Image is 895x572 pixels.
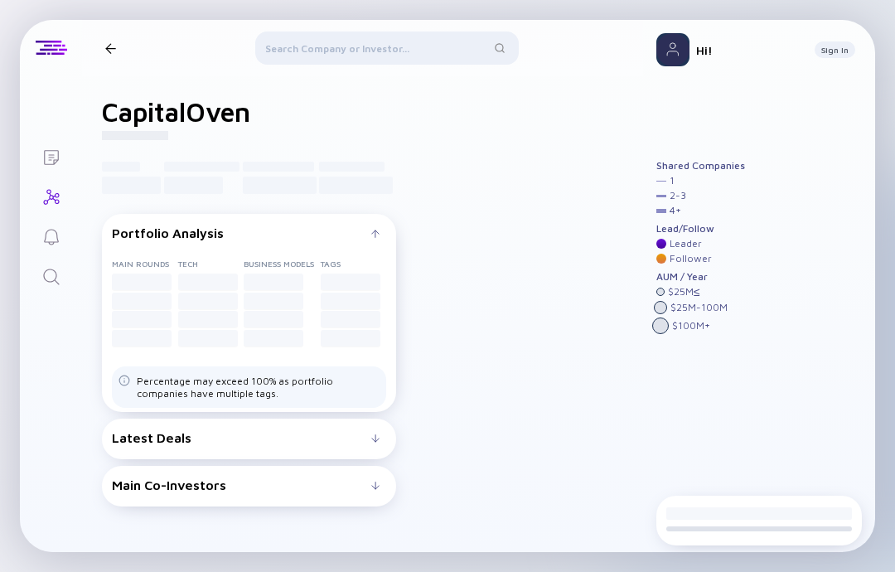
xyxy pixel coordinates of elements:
div: 2 - 3 [670,190,686,201]
div: ≤ [694,286,700,298]
div: Portfolio Analysis [112,225,371,240]
div: Latest Deals [112,430,371,445]
a: Reminders [20,216,82,255]
div: 4 + [670,205,681,216]
div: Hi! [696,43,801,57]
div: Tags [321,259,387,269]
div: Shared Companies [656,160,745,172]
div: Main rounds [112,259,178,269]
div: Leader [670,238,702,250]
img: Profile Picture [656,33,689,66]
div: $ 100M + [672,320,710,332]
a: Investor Map [20,176,82,216]
div: Lead/Follow [656,223,745,235]
div: Tech [178,259,244,269]
div: 1 [670,175,675,187]
div: Follower [670,253,712,264]
a: Search [20,255,82,295]
img: Tags Dislacimer info icon [119,375,130,386]
div: $ 25M [668,286,700,298]
div: Business Models [244,259,321,269]
div: AUM / Year [656,271,745,283]
div: Percentage may exceed 100% as portfolio companies have multiple tags. [137,375,380,400]
a: Lists [20,136,82,176]
button: Sign In [815,41,855,58]
div: $ 25M - 100M [670,302,728,313]
img: graph-loading.svg [369,155,675,421]
div: Main Co-Investors [112,477,371,492]
h1: CapitalOven [102,96,250,128]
